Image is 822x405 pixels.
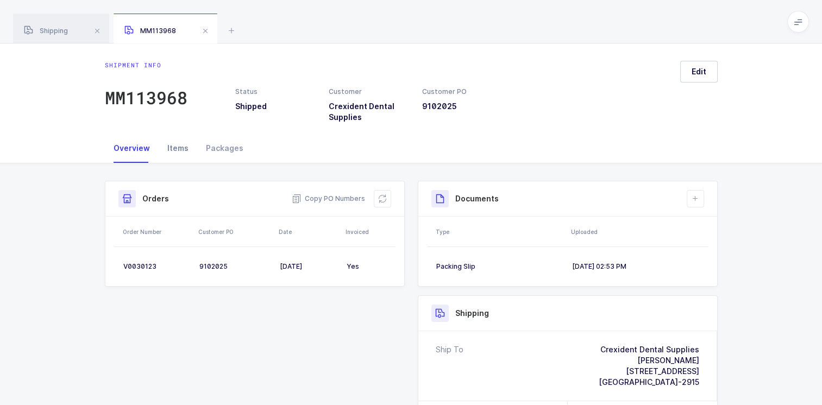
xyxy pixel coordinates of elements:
[571,227,705,236] div: Uploaded
[159,134,197,163] div: Items
[198,227,272,236] div: Customer PO
[123,262,191,271] div: V0030123
[436,227,564,236] div: Type
[280,262,338,271] div: [DATE]
[599,344,699,355] div: Crexident Dental Supplies
[436,262,563,271] div: Packing Slip
[105,61,187,69] div: Shipment info
[599,366,699,377] div: [STREET_ADDRESS]
[455,308,489,319] h3: Shipping
[599,377,699,387] span: [GEOGRAPHIC_DATA]-2915
[235,101,316,112] h3: Shipped
[347,262,359,270] span: Yes
[329,101,409,123] h3: Crexident Dental Supplies
[199,262,271,271] div: 9102025
[692,66,706,77] span: Edit
[142,193,169,204] h3: Orders
[599,355,699,366] div: [PERSON_NAME]
[279,227,339,236] div: Date
[422,87,503,97] div: Customer PO
[105,134,159,163] div: Overview
[455,193,499,204] h3: Documents
[422,101,503,112] h3: 9102025
[123,227,192,236] div: Order Number
[680,61,718,83] button: Edit
[24,27,68,35] span: Shipping
[124,27,176,35] span: MM113968
[329,87,409,97] div: Customer
[436,344,463,388] div: Ship To
[572,262,699,271] div: [DATE] 02:53 PM
[235,87,316,97] div: Status
[197,134,252,163] div: Packages
[292,193,365,204] button: Copy PO Numbers
[346,227,392,236] div: Invoiced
